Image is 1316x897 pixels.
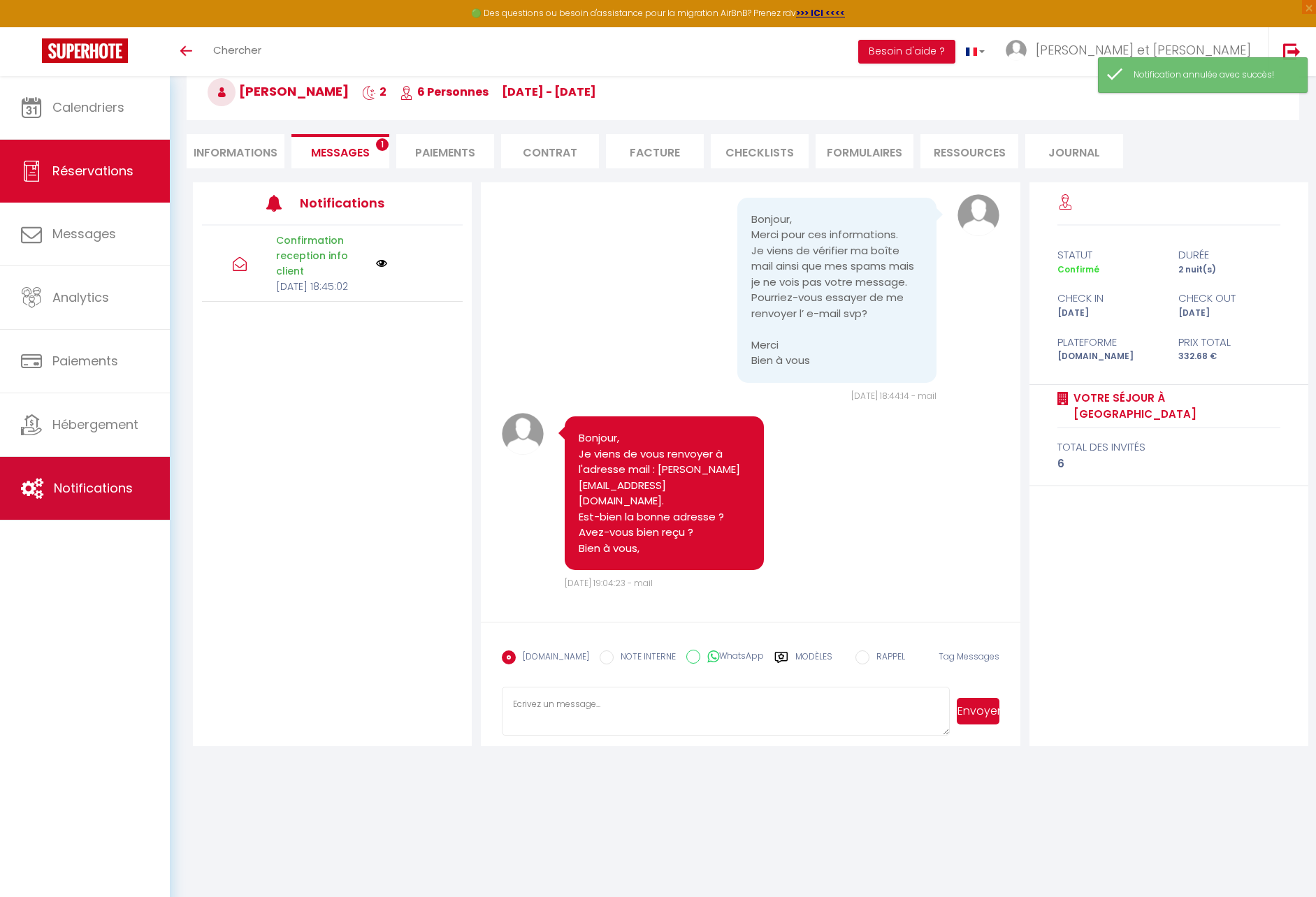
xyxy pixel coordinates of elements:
[54,479,133,497] span: Notifications
[858,40,955,64] button: Besoin d'aide ?
[52,162,133,180] span: Réservations
[52,289,109,306] span: Analytics
[816,134,913,168] li: FORMULAIRES
[276,279,366,294] p: [DATE] 18:45:02
[1025,134,1123,168] li: Journal
[1169,334,1290,351] div: Prix total
[52,416,138,433] span: Hébergement
[939,650,999,662] span: Tag Messages
[1134,68,1293,82] div: Notification annulée avec succès!
[1048,334,1169,351] div: Plateforme
[1057,263,1099,275] span: Confirmé
[957,698,999,724] button: Envoyer
[795,650,832,675] label: Modèles
[300,187,408,219] h3: Notifications
[52,99,124,116] span: Calendriers
[614,650,676,666] label: NOTE INTERNE
[1048,307,1169,320] div: [DATE]
[606,134,704,168] li: Facture
[52,352,118,370] span: Paiements
[869,650,905,666] label: RAPPEL
[1006,40,1027,61] img: ...
[502,413,544,455] img: avatar.png
[1048,290,1169,307] div: check in
[565,170,653,182] span: [DATE] 18:25:50 - mail
[213,43,261,57] span: Chercher
[276,233,366,279] p: Confirmation reception info client
[1283,43,1301,60] img: logout
[1069,390,1280,423] a: Votre séjour à [GEOGRAPHIC_DATA]
[1057,439,1280,455] div: total des invités
[311,145,370,161] span: Messages
[396,134,494,168] li: Paiements
[1048,247,1169,263] div: statut
[203,27,272,76] a: Chercher
[995,27,1268,76] a: ... [PERSON_NAME] et [PERSON_NAME]
[579,430,750,556] pre: Bonjour, Je viens de vous renvoyer à l'adresse mail : [PERSON_NAME][EMAIL_ADDRESS][DOMAIN_NAME]. ...
[1169,247,1290,263] div: durée
[516,650,589,666] label: [DOMAIN_NAME]
[796,7,845,19] a: >>> ICI <<<<
[751,212,923,369] pre: Bonjour, Merci pour ces informations. Je viens de vérifier ma boîte mail ainsi que mes spams mais...
[501,134,599,168] li: Contrat
[700,650,764,665] label: WhatsApp
[1169,350,1290,363] div: 332.68 €
[1057,455,1280,472] div: 6
[187,134,284,168] li: Informations
[400,84,489,100] span: 6 Personnes
[1048,350,1169,363] div: [DOMAIN_NAME]
[376,138,389,151] span: 1
[920,134,1018,168] li: Ressources
[362,84,386,100] span: 2
[502,84,596,100] span: [DATE] - [DATE]
[1169,290,1290,307] div: check out
[1036,41,1251,59] span: [PERSON_NAME] et [PERSON_NAME]
[957,194,999,236] img: avatar.png
[376,258,387,269] img: NO IMAGE
[851,390,937,402] span: [DATE] 18:44:14 - mail
[208,82,349,100] span: [PERSON_NAME]
[1169,307,1290,320] div: [DATE]
[42,38,128,63] img: Super Booking
[52,225,116,242] span: Messages
[565,577,653,589] span: [DATE] 19:04:23 - mail
[1169,263,1290,277] div: 2 nuit(s)
[711,134,809,168] li: CHECKLISTS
